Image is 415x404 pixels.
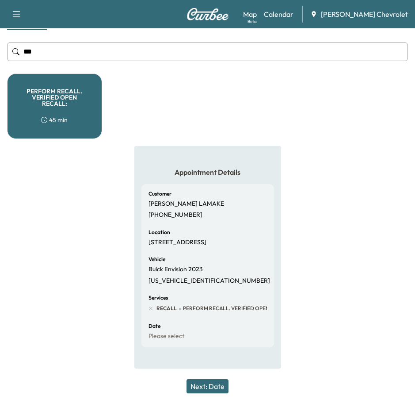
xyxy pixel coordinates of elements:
span: - [177,304,181,313]
p: [US_VEHICLE_IDENTIFICATION_NUMBER] [148,277,270,285]
h6: Customer [148,191,171,196]
h5: PERFORM RECALL. VERIFIED OPEN RECALL: [22,88,88,107]
p: [PHONE_NUMBER] [148,211,202,219]
span: RECALL [156,305,177,312]
div: Beta [247,18,257,25]
span: PERFORM RECALL. VERIFIED OPEN RECALL: [181,305,292,312]
a: Calendar [264,9,293,19]
span: [PERSON_NAME] Chevrolet [321,9,408,19]
p: [STREET_ADDRESS] [148,239,206,246]
h6: Location [148,230,170,235]
p: Please select [148,332,184,340]
div: 45 min [41,115,68,124]
p: [PERSON_NAME] LAMAKE [148,200,224,208]
h6: Date [148,323,160,329]
img: Curbee Logo [187,8,229,20]
p: Buick Envision 2023 [148,265,203,273]
a: MapBeta [243,9,257,19]
button: Next: Date [187,379,228,393]
h6: Vehicle [148,257,165,262]
h6: Services [148,295,168,300]
h5: Appointment Details [141,167,274,177]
